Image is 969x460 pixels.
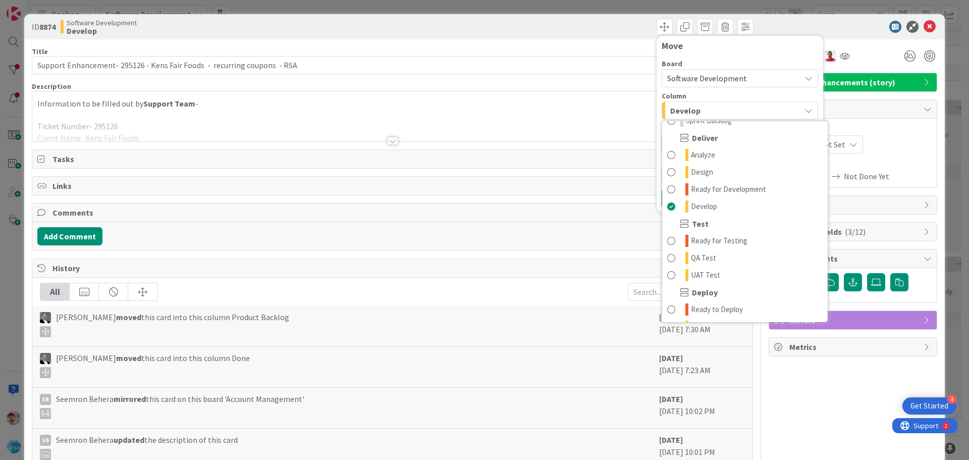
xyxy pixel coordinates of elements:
[659,393,745,423] div: [DATE] 10:02 PM
[628,283,745,301] input: Search...
[32,47,48,56] label: Title
[659,353,683,363] b: [DATE]
[789,199,919,211] span: Block
[662,112,828,129] a: Sprint Backlog
[662,249,828,267] a: QA Test
[662,164,828,181] a: Design
[40,312,51,323] img: RA
[692,132,718,144] span: Deliver
[691,269,720,281] span: UAT Test
[659,311,745,341] div: [DATE] 7:30 AM
[902,397,956,415] div: Open Get Started checklist, remaining modules: 4
[662,101,818,120] button: Develop
[789,226,919,238] span: Custom Fields
[774,159,932,169] span: Actual Dates
[659,435,683,445] b: [DATE]
[659,312,683,322] b: [DATE]
[52,262,734,274] span: History
[789,252,919,265] span: Attachments
[67,19,137,27] span: Software Development
[662,121,828,323] div: Develop
[789,103,919,115] span: Dates
[789,314,919,326] span: Mirrors
[114,435,144,445] b: updated
[116,353,141,363] b: moved
[21,2,46,14] span: Support
[56,393,304,419] span: Seemron Behera this card on this board 'Account Management'
[32,56,753,74] input: type card name here...
[910,401,948,411] div: Get Started
[662,146,828,164] a: Analyze
[844,170,889,182] span: Not Done Yet
[114,394,146,404] b: mirrored
[662,41,818,51] div: Move
[32,21,56,33] span: ID
[37,227,102,245] button: Add Comment
[691,183,766,195] span: Ready for Development
[662,301,828,318] a: Ready to Deploy
[662,267,828,284] a: UAT Test
[692,286,718,298] span: Deploy
[825,50,836,62] img: RM
[691,149,715,161] span: Analyze
[662,60,682,67] span: Board
[667,73,747,83] span: Software Development
[662,318,828,335] a: Production Release
[691,166,713,178] span: Design
[691,303,743,316] span: Ready to Deploy
[32,82,71,91] span: Description
[659,394,683,404] b: [DATE]
[789,341,919,353] span: Metrics
[52,153,734,165] span: Tasks
[40,353,51,364] img: RA
[40,394,51,405] div: SB
[143,98,195,109] strong: Support Team
[40,435,51,446] div: SB
[662,181,828,198] a: Ready for Development
[659,352,745,382] div: [DATE] 7:23 AM
[691,252,716,264] span: QA Test
[116,312,141,322] b: moved
[52,4,55,12] div: 2
[691,321,753,333] span: Production Release
[662,92,686,99] span: Column
[845,227,866,237] span: ( 3/12 )
[691,200,717,213] span: Develop
[37,98,747,110] p: Information to be filled out by -
[56,352,250,378] span: [PERSON_NAME] this card into this column Done
[819,138,845,150] span: Not Set
[56,434,238,460] span: Seemron Behera the description of this card
[662,198,828,215] a: Develop
[56,311,289,337] span: [PERSON_NAME] this card into this column Product Backlog
[662,232,828,249] a: Ready for Testing
[52,180,734,192] span: Links
[670,104,701,117] span: Develop
[774,124,932,134] span: Planned Dates
[39,22,56,32] b: 8874
[67,27,137,35] b: Develop
[52,207,734,219] span: Comments
[789,76,919,88] span: Client Enhancements (story)
[947,395,956,404] div: 4
[692,218,709,230] span: Test
[40,283,70,300] div: All
[691,235,747,247] span: Ready for Testing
